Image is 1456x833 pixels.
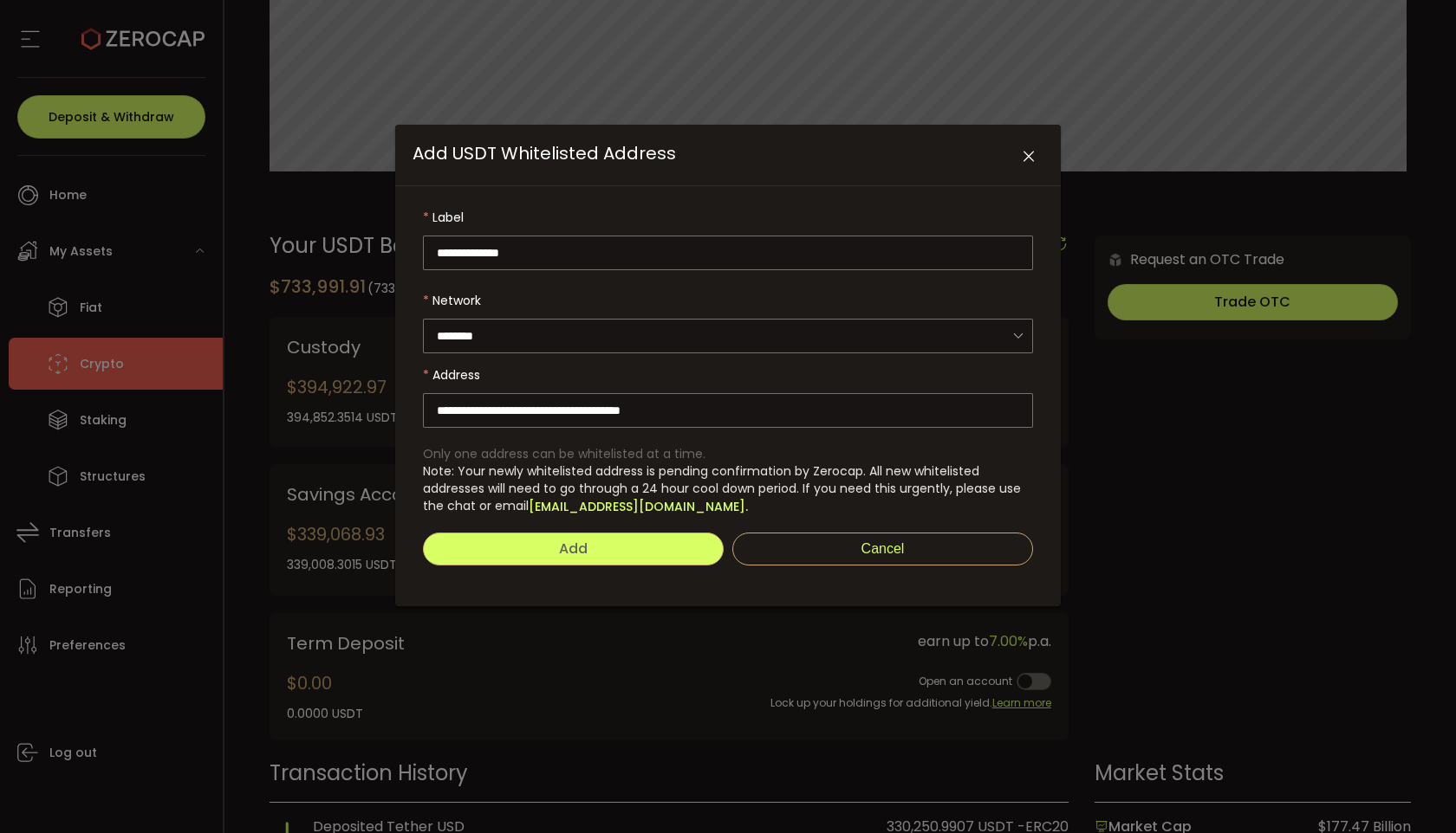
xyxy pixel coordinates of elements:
[1013,142,1043,172] button: Close
[413,141,676,165] span: Add USDT Whitelisted Address
[861,541,905,556] span: Cancel
[395,125,1061,606] div: Add USDT Whitelisted Address
[559,539,588,559] span: Add
[423,283,1033,318] label: Network
[1369,750,1456,833] iframe: Chat Widget
[423,200,1033,235] label: Label
[423,445,705,462] span: Only one address can be whitelisted at a time.
[423,533,724,565] button: Add
[423,358,1033,392] label: Address
[529,498,748,515] a: [EMAIL_ADDRESS][DOMAIN_NAME].
[732,533,1033,565] button: Cancel
[423,462,1021,514] span: Note: Your newly whitelisted address is pending confirmation by Zerocap. All new whitelisted addr...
